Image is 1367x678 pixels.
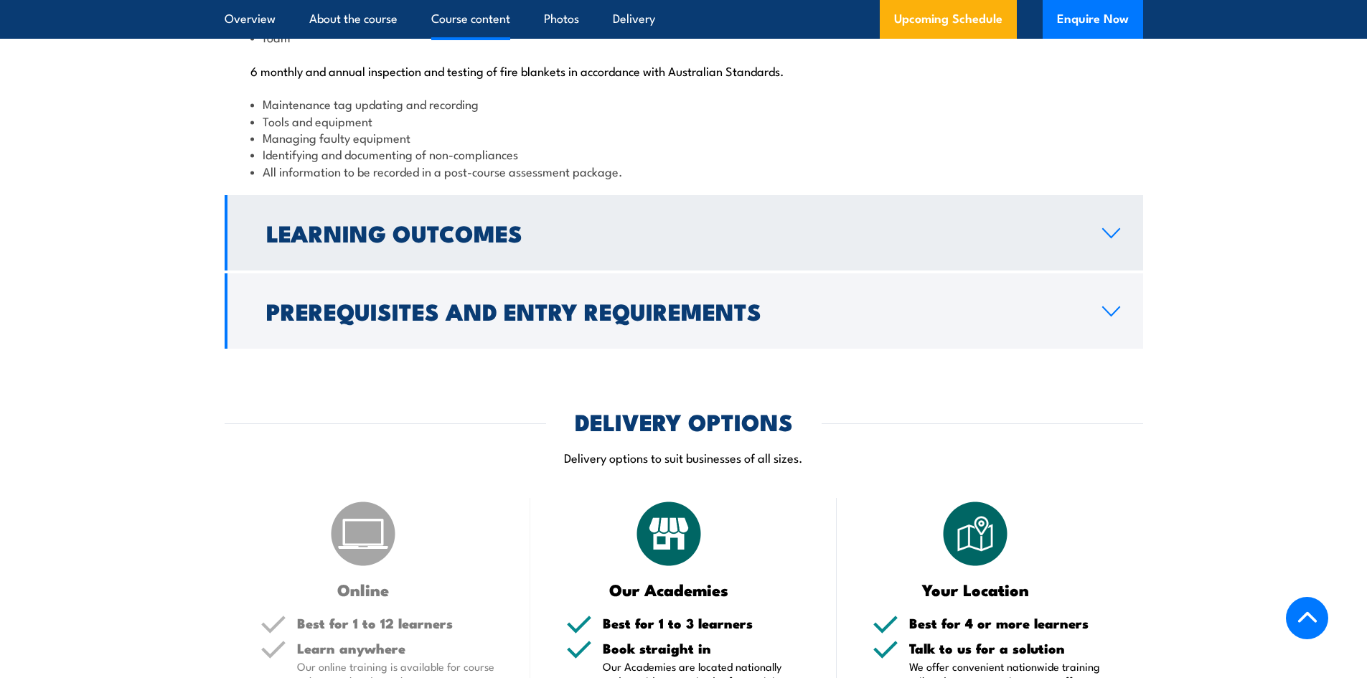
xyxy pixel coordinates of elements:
h2: DELIVERY OPTIONS [575,411,793,431]
a: Prerequisites and Entry Requirements [225,273,1143,349]
h5: Best for 4 or more learners [909,616,1107,630]
h5: Best for 1 to 3 learners [603,616,801,630]
h3: Our Academies [566,581,772,598]
li: Identifying and documenting of non-compliances [250,146,1117,162]
li: All information to be recorded in a post-course assessment package. [250,163,1117,179]
p: Delivery options to suit businesses of all sizes. [225,449,1143,466]
a: Learning Outcomes [225,195,1143,270]
li: Maintenance tag updating and recording [250,95,1117,112]
h5: Best for 1 to 12 learners [297,616,495,630]
h2: Prerequisites and Entry Requirements [266,301,1079,321]
h5: Book straight in [603,641,801,655]
h5: Learn anywhere [297,641,495,655]
li: Managing faulty equipment [250,129,1117,146]
h3: Your Location [873,581,1079,598]
h3: Online [260,581,466,598]
h5: Talk to us for a solution [909,641,1107,655]
p: 6 monthly and annual inspection and testing of fire blankets in accordance with Australian Standa... [250,63,1117,77]
h2: Learning Outcomes [266,222,1079,243]
li: Tools and equipment [250,113,1117,129]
